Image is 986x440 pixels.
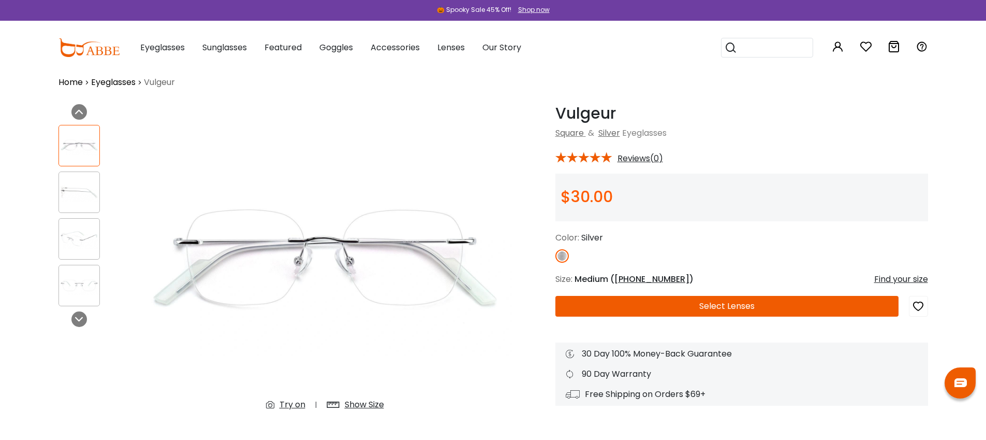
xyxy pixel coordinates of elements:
div: Shop now [518,5,550,15]
div: Show Size [345,399,384,411]
h1: Vulgeur [555,104,928,123]
span: Vulgeur [144,76,175,89]
div: 🎃 Spooky Sale 45% Off! [437,5,511,15]
span: Eyeglasses [140,41,185,53]
a: Square [555,127,584,139]
span: Color: [555,232,579,244]
span: Size: [555,273,572,285]
span: Accessories [371,41,420,53]
div: Try on [279,399,305,411]
span: & [586,127,596,139]
a: Eyeglasses [91,76,136,89]
a: Shop now [513,5,550,14]
span: [PHONE_NUMBER] [614,273,689,285]
img: abbeglasses.com [58,38,120,57]
span: Eyeglasses [622,127,667,139]
img: Vulgeur Silver Metal Eyeglasses , NosePads Frames from ABBE Glasses [59,135,99,155]
div: 30 Day 100% Money-Back Guarantee [566,348,918,360]
button: Select Lenses [555,296,899,317]
span: Medium ( ) [575,273,694,285]
div: 90 Day Warranty [566,368,918,380]
img: Vulgeur Silver Metal Eyeglasses , NosePads Frames from ABBE Glasses [59,275,99,295]
span: Our Story [482,41,521,53]
span: Silver [581,232,603,244]
div: Find your size [874,273,928,286]
span: Sunglasses [202,41,247,53]
span: Goggles [319,41,353,53]
img: Vulgeur Silver Metal Eyeglasses , NosePads Frames from ABBE Glasses [136,104,514,419]
span: Featured [264,41,302,53]
div: Free Shipping on Orders $69+ [566,388,918,401]
a: Silver [598,127,620,139]
span: Lenses [437,41,465,53]
img: Vulgeur Silver Metal Eyeglasses , NosePads Frames from ABBE Glasses [59,182,99,202]
span: Reviews(0) [617,154,663,163]
img: chat [954,378,967,387]
span: $30.00 [561,186,613,208]
a: Home [58,76,83,89]
img: Vulgeur Silver Metal Eyeglasses , NosePads Frames from ABBE Glasses [59,229,99,249]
